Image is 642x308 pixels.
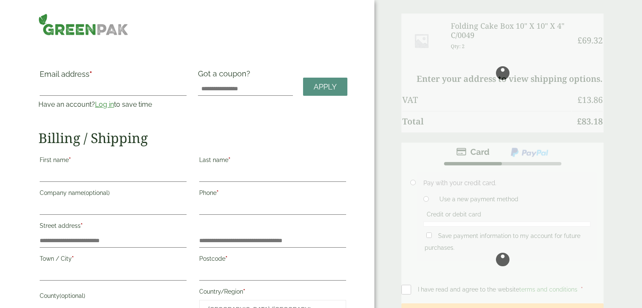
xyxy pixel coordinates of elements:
h2: Billing / Shipping [38,130,347,146]
a: Log in [95,100,114,108]
label: Email address [40,70,187,82]
label: First name [40,154,187,168]
img: GreenPak Supplies [38,14,128,35]
label: Last name [199,154,346,168]
label: Country/Region [199,286,346,300]
abbr: required [72,255,74,262]
label: Postcode [199,253,346,267]
label: Street address [40,220,187,234]
span: (optional) [60,292,85,299]
label: Company name [40,187,187,201]
label: County [40,290,187,304]
span: Apply [314,82,337,92]
abbr: required [81,222,83,229]
abbr: required [217,189,219,196]
label: Phone [199,187,346,201]
label: Got a coupon? [198,69,254,82]
label: Town / City [40,253,187,267]
abbr: required [243,288,245,295]
abbr: required [69,157,71,163]
abbr: required [89,70,92,78]
a: Apply [303,78,347,96]
abbr: required [225,255,228,262]
p: Have an account? to save time [38,100,188,110]
abbr: required [228,157,230,163]
span: (optional) [84,189,110,196]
